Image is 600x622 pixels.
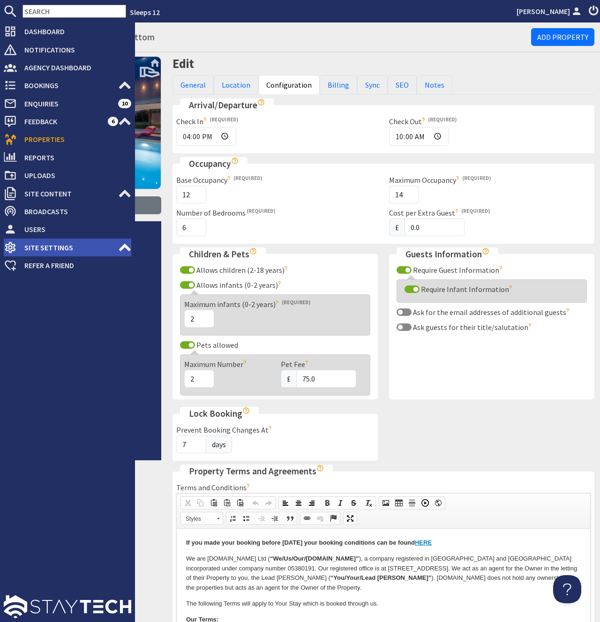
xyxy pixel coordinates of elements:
a: Users [4,222,131,237]
legend: Occupancy [180,157,247,171]
label: Require Guest Information [412,265,504,275]
legend: Arrival/Departure [180,98,274,112]
i: Show hints [316,465,324,472]
i: Show hints [231,157,239,165]
a: Bookings [4,78,131,93]
label: Allows children (2-18 years) [195,265,290,275]
label: Base Occupancy [176,175,262,185]
a: Add Property [531,28,594,46]
a: Decrease Indent [255,512,268,525]
span: Bookings [17,78,118,93]
a: Increase Indent [268,512,281,525]
legend: Guests Information [397,247,498,261]
span: 6 [108,117,118,126]
a: Anchor [327,512,340,525]
a: Bold [321,497,334,509]
span: Site Settings [17,240,118,255]
a: Insert/Remove Bulleted List [240,512,253,525]
legend: Lock Booking [180,407,259,420]
a: Site Settings [4,240,131,255]
a: Location [214,75,258,95]
a: Reports [4,150,131,165]
label: Maximum infants (0-2 years) [184,300,310,309]
i: Show hints [242,407,250,414]
a: SEO [388,75,417,95]
h2: Edit [172,56,594,71]
a: Align Left [279,497,292,509]
a: Refer a Friend [4,258,131,273]
a: Italic [334,497,347,509]
a: Cut [181,497,194,509]
a: Insert/Remove Numbered List [226,512,240,525]
a: Sleeps 12 [130,7,160,17]
label: Allows infants (0-2 years) [195,280,283,290]
a: General [172,75,214,95]
a: Site Content [4,186,131,201]
span: Uploads [17,168,131,183]
a: Copy [194,497,207,509]
span: Agency Dashboard [17,60,131,75]
span: Dashboard [17,24,131,39]
iframe: Toggle Customer Support [553,575,581,603]
a: Sync [357,75,388,95]
a: Remove Format [362,497,375,509]
a: Redo [262,497,275,509]
label: Pet Fee [281,360,310,369]
legend: Children & Pets [180,247,266,261]
i: Show hints [257,98,265,106]
a: Properties [4,132,131,147]
a: Agency Dashboard [4,60,131,75]
label: Prevent Booking Changes At [176,425,274,435]
span: Users [17,222,131,237]
a: Strikethrough [347,497,360,509]
label: Ask guests for their title/salutation [412,322,533,332]
label: Maximum Number [184,360,248,369]
a: Styles [180,512,223,525]
a: Billing [320,75,357,95]
label: Ask for the email addresses of additional guests [412,307,571,317]
a: Insert Horizontal Line [405,497,419,509]
a: Notifications [4,42,131,57]
span: Refer a Friend [17,258,131,273]
label: Pets allowed [195,340,238,350]
a: Paste from Word [233,497,247,509]
span: Site Content [17,186,118,201]
a: Insert a Youtube, Vimeo or Dailymotion video [419,497,432,509]
a: Maximize [344,512,357,525]
i: Show hints [482,247,489,255]
i: Show hints [249,247,257,255]
span: £ [281,370,297,388]
label: Cost per Extra Guest [389,208,490,217]
span: Styles [181,513,214,525]
span: Broadcasts [17,204,131,219]
label: Check Out [389,117,457,126]
label: Require Infant Information [420,285,514,294]
a: [PERSON_NAME] [517,6,583,17]
label: Terms and Conditions [176,483,252,492]
a: Feedback 6 [4,114,131,129]
span: Properties [17,132,131,147]
img: staytech_l_w-4e588a39d9fa60e82540d7cfac8cfe4b7147e857d3e8dbdfbd41c59d52db0ec4.svg [4,595,131,618]
label: Check In [176,117,238,126]
a: Notes [417,75,452,95]
input: SEARCH [22,5,126,18]
a: Table [392,497,405,509]
span: 10 [118,99,131,108]
a: Dashboard [4,24,131,39]
span: Notifications [17,42,131,57]
span: Enquiries [17,96,118,111]
input: e.g. 10.00 [405,218,465,236]
b: Our Terms: [9,87,42,94]
a: Things to do [204,10,238,17]
span: days [206,435,232,453]
a: Enquiries 10 [4,96,131,111]
a: Align Right [305,497,318,509]
a: IFrame [432,497,445,509]
label: Maximum Occupancy [389,175,491,185]
span: Feedback [17,114,108,129]
span: £ [389,218,405,236]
